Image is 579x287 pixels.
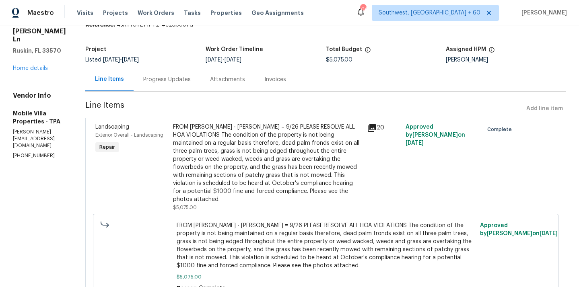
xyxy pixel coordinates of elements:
[95,124,129,130] span: Landscaping
[480,223,558,236] span: Approved by [PERSON_NAME] on
[326,57,352,63] span: $5,075.00
[367,123,401,133] div: 20
[103,9,128,17] span: Projects
[13,109,66,125] h5: Mobile Villa Properties - TPA
[177,273,475,281] span: $5,075.00
[13,19,66,43] h2: 1603 [PERSON_NAME] Ln
[85,47,106,52] h5: Project
[406,140,424,146] span: [DATE]
[206,47,263,52] h5: Work Order Timeline
[143,76,191,84] div: Progress Updates
[177,221,475,270] span: FROM [PERSON_NAME] - [PERSON_NAME] = 9/26 PLEASE RESOLVE ALL HOA VIOLATIONS The condition of the ...
[85,101,523,116] span: Line Items
[173,205,197,210] span: $5,075.00
[27,9,54,17] span: Maestro
[103,57,139,63] span: -
[13,66,48,71] a: Home details
[487,125,515,133] span: Complete
[446,47,486,52] h5: Assigned HPM
[264,76,286,84] div: Invoices
[446,57,566,63] div: [PERSON_NAME]
[518,9,567,17] span: [PERSON_NAME]
[95,133,163,137] span: Exterior Overall - Landscaping
[210,9,242,17] span: Properties
[360,5,366,13] div: 714
[122,57,139,63] span: [DATE]
[173,123,362,203] div: FROM [PERSON_NAME] - [PERSON_NAME] = 9/26 PLEASE RESOLVE ALL HOA VIOLATIONS The condition of the ...
[251,9,304,17] span: Geo Assignments
[406,124,465,146] span: Approved by [PERSON_NAME] on
[13,152,66,159] p: [PHONE_NUMBER]
[13,129,66,149] p: [PERSON_NAME][EMAIL_ADDRESS][DOMAIN_NAME]
[225,57,241,63] span: [DATE]
[138,9,174,17] span: Work Orders
[206,57,241,63] span: -
[379,9,480,17] span: Southwest, [GEOGRAPHIC_DATA] + 60
[326,47,362,52] h5: Total Budget
[13,47,66,55] h5: Ruskin, FL 33570
[184,10,201,16] span: Tasks
[85,57,139,63] span: Listed
[77,9,93,17] span: Visits
[365,47,371,57] span: The total cost of line items that have been proposed by Opendoor. This sum includes line items th...
[488,47,495,57] span: The hpm assigned to this work order.
[96,143,118,151] span: Repair
[206,57,223,63] span: [DATE]
[103,57,120,63] span: [DATE]
[95,75,124,83] div: Line Items
[13,92,66,100] h4: Vendor Info
[540,231,558,236] span: [DATE]
[210,76,245,84] div: Attachments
